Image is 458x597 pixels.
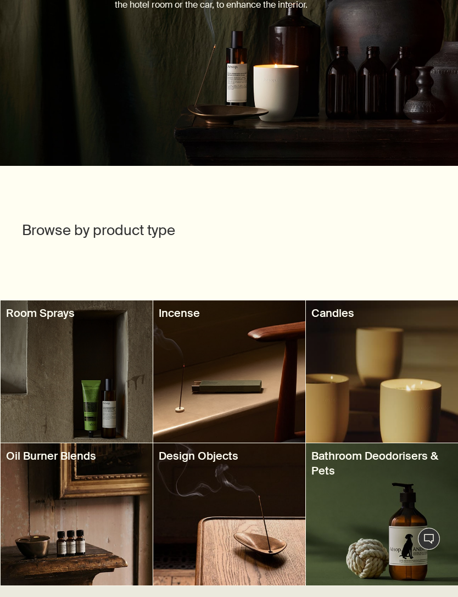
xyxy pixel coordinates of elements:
button: Live Assistance [418,528,440,550]
a: Aesop rooms spray in amber glass spray bottle placed next to Aesop geranium hand balm in tube on ... [1,300,153,443]
h3: Oil Burner Blends [6,449,147,464]
a: Aesop candle placed next to Aesop hand wash in an amber pump bottle on brown tiled shelf.Candles [306,300,458,443]
h3: Candles [311,306,453,321]
h3: Incense [159,306,300,321]
h2: Browse by product type [22,221,229,240]
a: Aesop brass oil burner and Aesop room spray placed on a wooden shelf next to a drawerOil Burner B... [1,443,153,585]
a: Aesop Animal bottle and a dog toy placed in front of a green background.Bathroom Deodorisers & Pets [306,443,458,585]
h3: Design Objects [159,449,300,464]
a: Aesop bronze incense holder with burning incense on top of a wooden tableDesign Objects [153,443,305,585]
h3: Room Sprays [6,306,147,321]
a: Aesop aromatique incense burning on a brown ledge next to a chairIncense [153,300,305,443]
h3: Bathroom Deodorisers & Pets [311,449,453,478]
